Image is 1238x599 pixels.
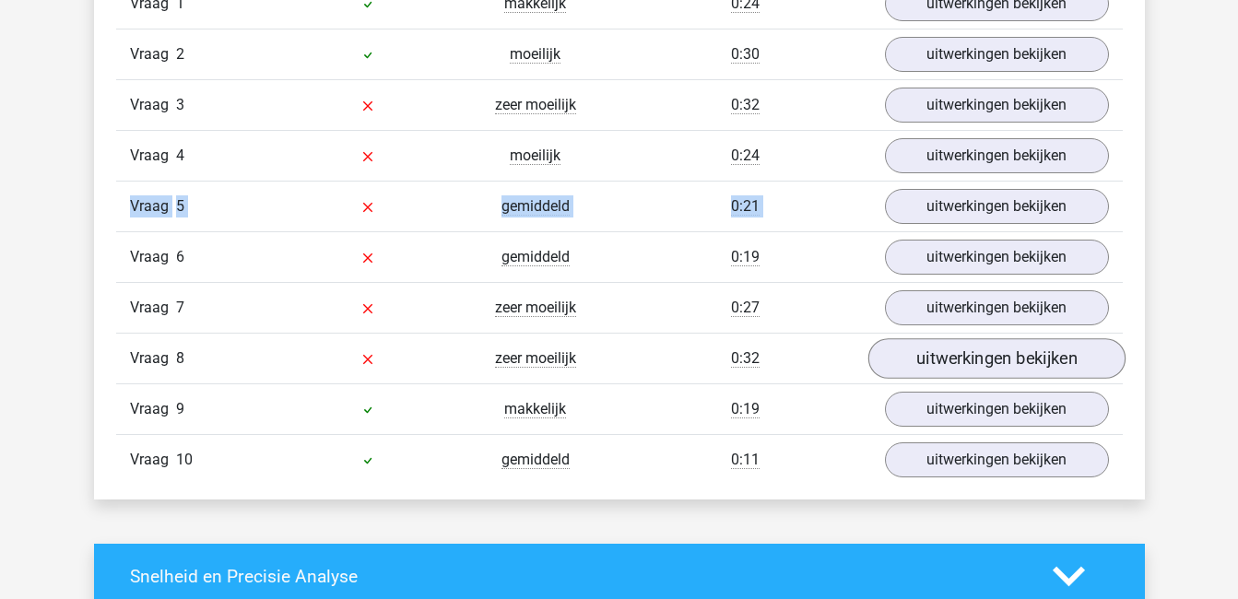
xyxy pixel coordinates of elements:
span: zeer moeilijk [495,349,576,368]
span: 0:24 [731,147,760,165]
span: Vraag [130,43,176,65]
span: 2 [176,45,184,63]
a: uitwerkingen bekijken [885,88,1109,123]
a: uitwerkingen bekijken [885,189,1109,224]
a: uitwerkingen bekijken [885,240,1109,275]
span: 10 [176,451,193,468]
span: gemiddeld [501,451,570,469]
span: 8 [176,349,184,367]
span: 0:32 [731,96,760,114]
span: Vraag [130,398,176,420]
span: makkelijk [504,400,566,418]
span: zeer moeilijk [495,96,576,114]
span: 0:21 [731,197,760,216]
span: 7 [176,299,184,316]
span: 0:19 [731,400,760,418]
span: Vraag [130,297,176,319]
span: Vraag [130,145,176,167]
span: zeer moeilijk [495,299,576,317]
span: 6 [176,248,184,265]
a: uitwerkingen bekijken [867,338,1125,379]
span: gemiddeld [501,248,570,266]
span: Vraag [130,246,176,268]
span: 3 [176,96,184,113]
h4: Snelheid en Precisie Analyse [130,566,1025,587]
span: 0:19 [731,248,760,266]
span: 9 [176,400,184,417]
span: 5 [176,197,184,215]
span: gemiddeld [501,197,570,216]
span: 0:30 [731,45,760,64]
span: 4 [176,147,184,164]
span: moeilijk [510,147,560,165]
a: uitwerkingen bekijken [885,392,1109,427]
span: Vraag [130,195,176,217]
span: Vraag [130,449,176,471]
span: Vraag [130,347,176,370]
a: uitwerkingen bekijken [885,442,1109,477]
span: 0:11 [731,451,760,469]
span: moeilijk [510,45,560,64]
a: uitwerkingen bekijken [885,138,1109,173]
span: 0:32 [731,349,760,368]
span: Vraag [130,94,176,116]
a: uitwerkingen bekijken [885,290,1109,325]
span: 0:27 [731,299,760,317]
a: uitwerkingen bekijken [885,37,1109,72]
